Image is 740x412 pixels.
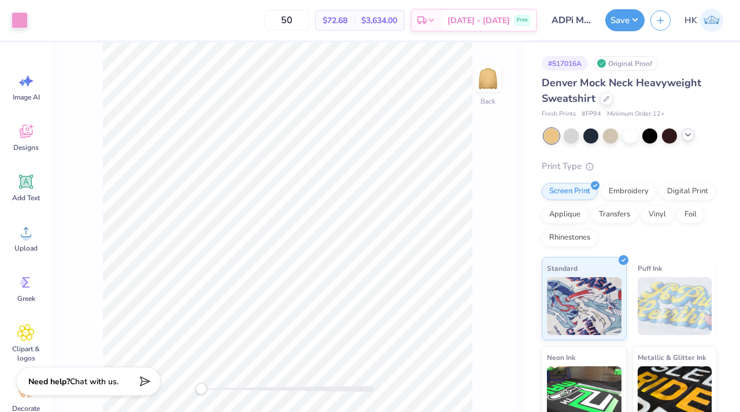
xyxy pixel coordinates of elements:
[638,262,662,274] span: Puff Ink
[543,9,600,32] input: Untitled Design
[547,277,621,335] img: Standard
[542,56,588,71] div: # 517016A
[607,109,665,119] span: Minimum Order: 12 +
[679,9,728,32] a: HK
[195,383,207,395] div: Accessibility label
[361,14,397,27] span: $3,634.00
[638,351,706,363] span: Metallic & Glitter Ink
[17,294,35,303] span: Greek
[28,376,70,387] strong: Need help?
[542,206,588,223] div: Applique
[13,143,39,152] span: Designs
[517,16,528,24] span: Free
[582,109,601,119] span: # FP94
[13,93,40,102] span: Image AI
[638,277,712,335] img: Puff Ink
[684,14,697,27] span: HK
[547,262,578,274] span: Standard
[447,14,510,27] span: [DATE] - [DATE]
[601,183,656,200] div: Embroidery
[12,193,40,203] span: Add Text
[542,183,598,200] div: Screen Print
[641,206,674,223] div: Vinyl
[70,376,119,387] span: Chat with us.
[323,14,347,27] span: $72.68
[542,229,598,247] div: Rhinestones
[264,10,309,31] input: – –
[700,9,723,32] img: Harry Kohler
[660,183,716,200] div: Digital Print
[591,206,638,223] div: Transfers
[542,160,717,173] div: Print Type
[480,96,495,106] div: Back
[677,206,704,223] div: Foil
[542,109,576,119] span: Fresh Prints
[476,67,499,90] img: Back
[594,56,658,71] div: Original Proof
[542,76,701,105] span: Denver Mock Neck Heavyweight Sweatshirt
[14,244,38,253] span: Upload
[547,351,575,363] span: Neon Ink
[605,9,645,31] button: Save
[7,344,45,363] span: Clipart & logos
